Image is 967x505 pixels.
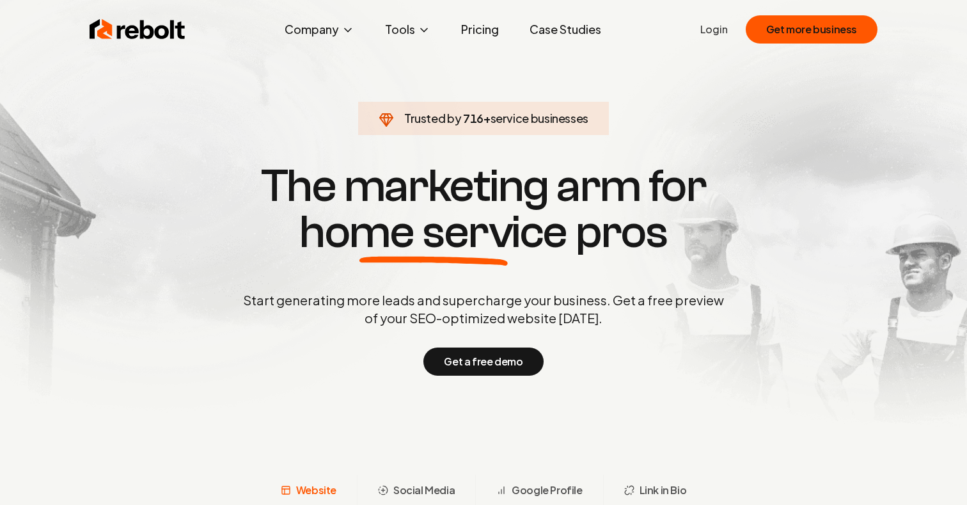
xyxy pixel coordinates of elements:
span: 716 [463,109,483,127]
span: Trusted by [404,111,461,125]
button: Get more business [746,15,877,44]
span: service businesses [491,111,589,125]
h1: The marketing arm for pros [177,163,790,255]
button: Company [274,17,365,42]
a: Login [700,22,728,37]
p: Start generating more leads and supercharge your business. Get a free preview of your SEO-optimiz... [240,291,727,327]
span: + [483,111,491,125]
span: Link in Bio [640,483,687,498]
span: Google Profile [512,483,582,498]
span: home service [299,209,567,255]
button: Get a free demo [423,348,543,376]
img: Rebolt Logo [90,17,185,42]
a: Pricing [451,17,509,42]
span: Website [296,483,336,498]
span: Social Media [393,483,455,498]
button: Tools [375,17,441,42]
a: Case Studies [519,17,611,42]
